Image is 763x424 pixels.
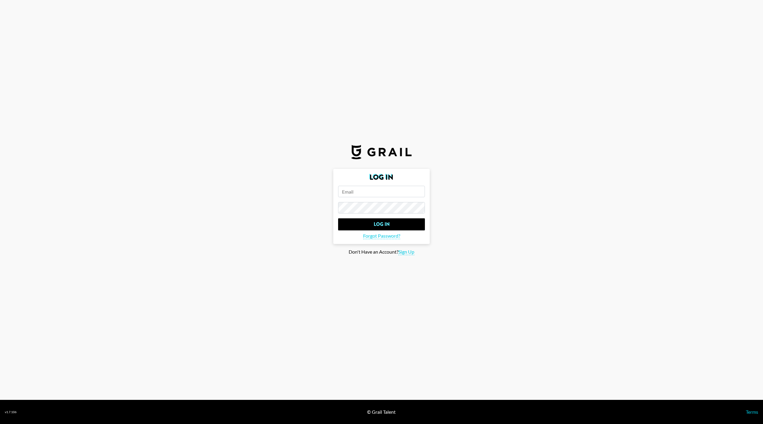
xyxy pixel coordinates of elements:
[746,409,758,415] a: Terms
[338,186,425,197] input: Email
[398,249,414,255] span: Sign Up
[367,409,396,415] div: © Grail Talent
[363,233,400,239] span: Forgot Password?
[5,410,17,414] div: v 1.7.106
[5,249,758,255] div: Don't Have an Account?
[338,218,425,230] input: Log In
[351,145,412,159] img: Grail Talent Logo
[338,174,425,181] h2: Log In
